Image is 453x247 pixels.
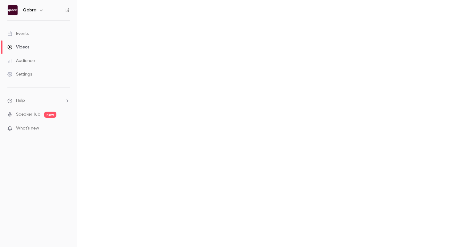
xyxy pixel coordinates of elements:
li: help-dropdown-opener [7,97,70,104]
img: Qobra [8,5,18,15]
h6: Qobra [23,7,36,13]
a: SpeakerHub [16,111,40,118]
span: What's new [16,125,39,132]
span: new [44,112,56,118]
div: Videos [7,44,29,50]
span: Help [16,97,25,104]
div: Audience [7,58,35,64]
div: Settings [7,71,32,77]
div: Events [7,31,29,37]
